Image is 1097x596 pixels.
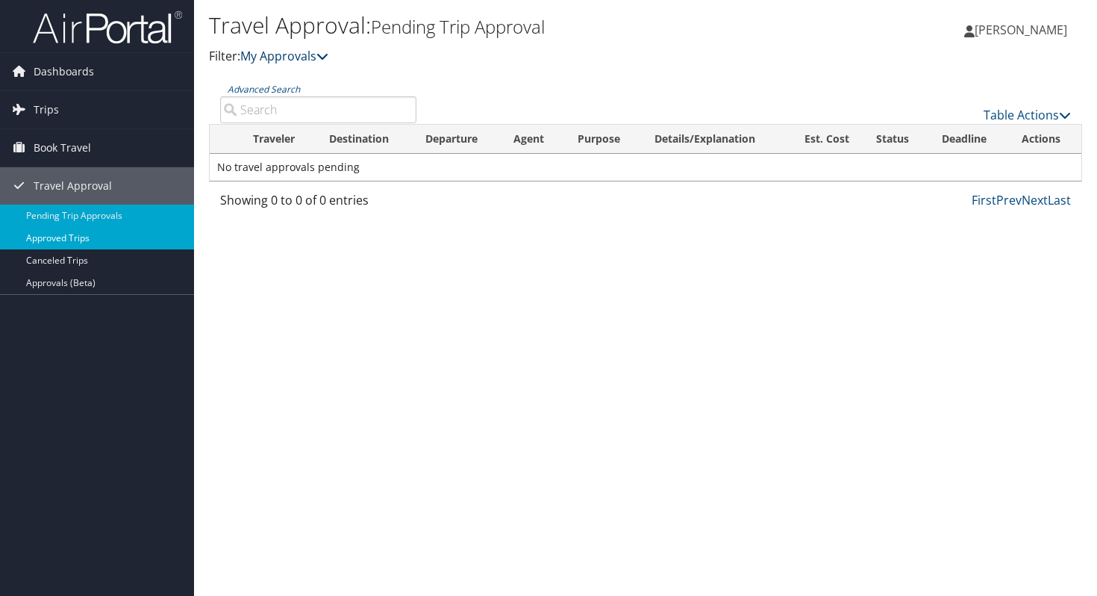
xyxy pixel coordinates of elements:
[228,83,300,96] a: Advanced Search
[220,96,416,123] input: Advanced Search
[220,191,416,217] div: Showing 0 to 0 of 0 entries
[34,129,91,167] span: Book Travel
[996,192,1022,208] a: Prev
[500,125,564,154] th: Agent
[975,22,1067,38] span: [PERSON_NAME]
[34,91,59,128] span: Trips
[240,48,328,64] a: My Approvals
[783,125,863,154] th: Est. Cost: activate to sort column ascending
[240,125,316,154] th: Traveler: activate to sort column ascending
[641,125,783,154] th: Details/Explanation
[371,14,545,39] small: Pending Trip Approval
[928,125,1008,154] th: Deadline: activate to sort column descending
[34,53,94,90] span: Dashboards
[210,154,1081,181] td: No travel approvals pending
[1008,125,1081,154] th: Actions
[1048,192,1071,208] a: Last
[209,10,791,41] h1: Travel Approval:
[972,192,996,208] a: First
[984,107,1071,123] a: Table Actions
[209,47,791,66] p: Filter:
[34,167,112,205] span: Travel Approval
[412,125,500,154] th: Departure: activate to sort column ascending
[964,7,1082,52] a: [PERSON_NAME]
[316,125,412,154] th: Destination: activate to sort column ascending
[1022,192,1048,208] a: Next
[33,10,182,45] img: airportal-logo.png
[863,125,929,154] th: Status: activate to sort column ascending
[564,125,641,154] th: Purpose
